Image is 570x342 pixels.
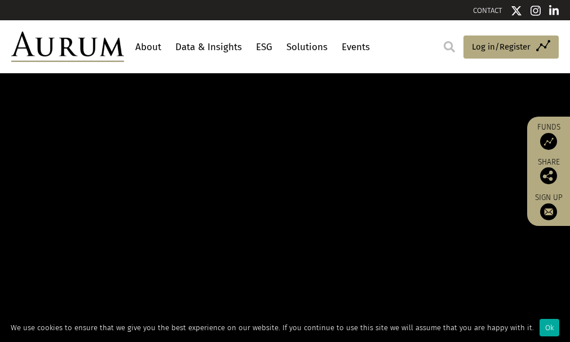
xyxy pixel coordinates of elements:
img: Twitter icon [511,5,522,16]
a: About [132,37,164,57]
img: search.svg [444,41,455,52]
img: Instagram icon [531,5,541,16]
a: CONTACT [473,6,502,15]
a: Solutions [284,37,330,57]
a: Events [339,37,373,57]
a: Funds [533,122,564,150]
a: Log in/Register [463,35,559,59]
div: Share [533,158,564,184]
img: Sign up to our newsletter [540,203,557,220]
a: Data & Insights [173,37,245,57]
span: Log in/Register [472,40,531,54]
img: Share this post [540,167,557,184]
div: Ok [540,319,559,336]
img: Linkedin icon [549,5,559,16]
img: Aurum [11,32,124,62]
a: Sign up [533,193,564,220]
img: Access Funds [540,133,557,150]
a: ESG [253,37,275,57]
